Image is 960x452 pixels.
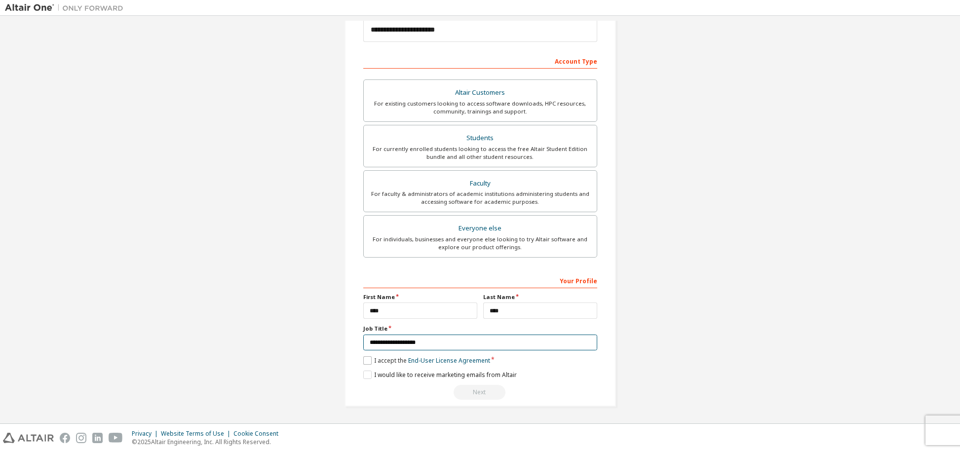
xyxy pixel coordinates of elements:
[408,356,490,365] a: End-User License Agreement
[370,235,591,251] div: For individuals, businesses and everyone else looking to try Altair software and explore our prod...
[132,438,284,446] p: © 2025 Altair Engineering, Inc. All Rights Reserved.
[92,433,103,443] img: linkedin.svg
[132,430,161,438] div: Privacy
[109,433,123,443] img: youtube.svg
[370,145,591,161] div: For currently enrolled students looking to access the free Altair Student Edition bundle and all ...
[483,293,597,301] label: Last Name
[363,53,597,69] div: Account Type
[363,356,490,365] label: I accept the
[76,433,86,443] img: instagram.svg
[370,190,591,206] div: For faculty & administrators of academic institutions administering students and accessing softwa...
[370,86,591,100] div: Altair Customers
[233,430,284,438] div: Cookie Consent
[3,433,54,443] img: altair_logo.svg
[363,272,597,288] div: Your Profile
[161,430,233,438] div: Website Terms of Use
[363,371,517,379] label: I would like to receive marketing emails from Altair
[363,385,597,400] div: Read and acccept EULA to continue
[370,222,591,235] div: Everyone else
[363,293,477,301] label: First Name
[5,3,128,13] img: Altair One
[370,177,591,190] div: Faculty
[370,131,591,145] div: Students
[370,100,591,115] div: For existing customers looking to access software downloads, HPC resources, community, trainings ...
[363,325,597,333] label: Job Title
[60,433,70,443] img: facebook.svg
